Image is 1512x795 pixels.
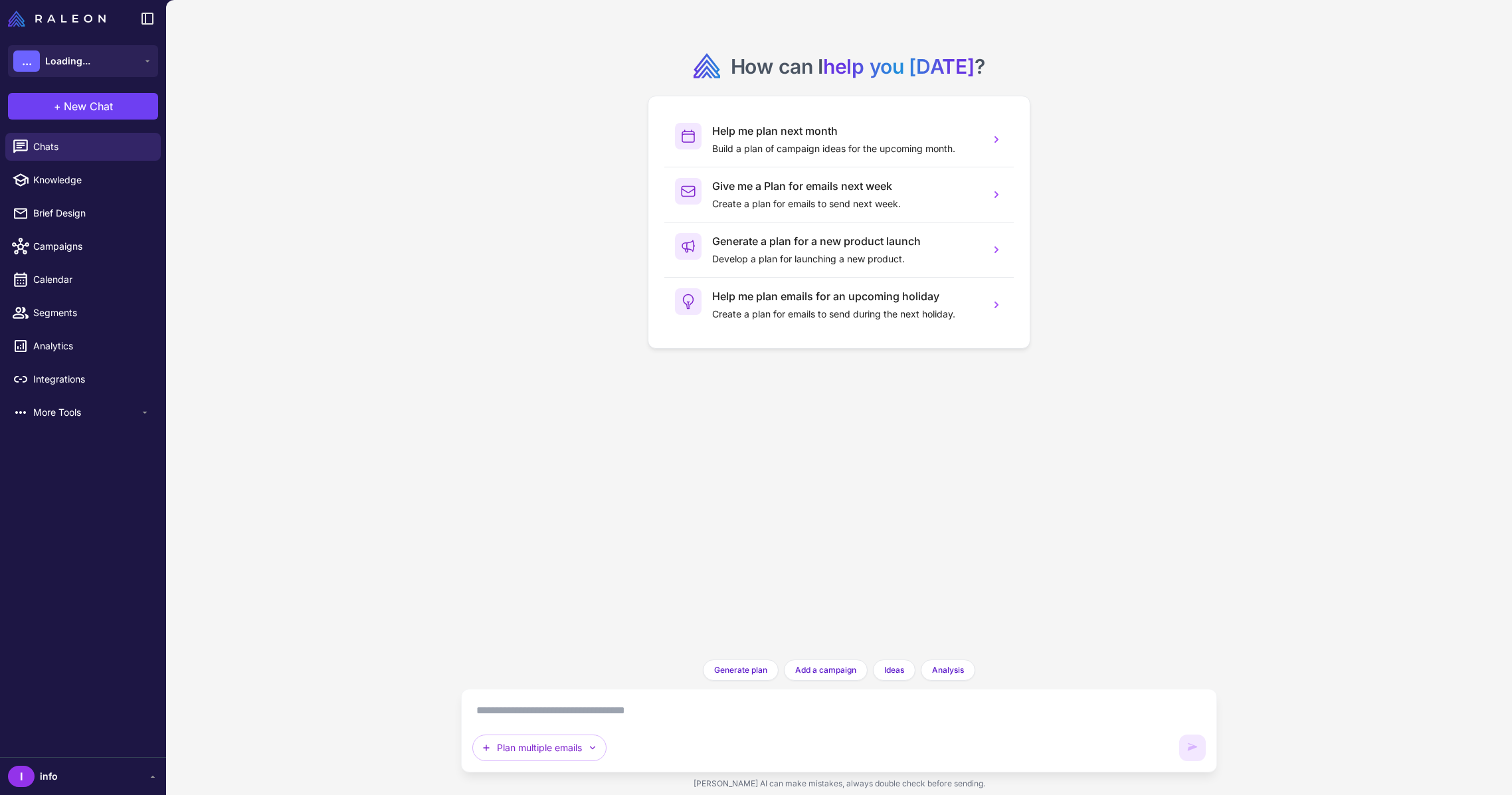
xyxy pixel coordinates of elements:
[703,660,779,681] button: Generate plan
[921,660,975,681] button: Analysis
[712,252,979,266] p: Develop a plan for launching a new product.
[33,405,140,420] span: More Tools
[823,54,975,78] span: help you [DATE]
[873,660,915,681] button: Ideas
[33,239,150,254] span: Campaigns
[5,332,161,360] a: Analytics
[33,272,150,287] span: Calendar
[712,233,979,249] h3: Generate a plan for a new product launch
[712,178,979,194] h3: Give me a Plan for emails next week
[884,664,904,676] span: Ideas
[5,232,161,260] a: Campaigns
[5,299,161,327] a: Segments
[33,372,150,387] span: Integrations
[712,141,979,156] p: Build a plan of campaign ideas for the upcoming month.
[712,123,979,139] h3: Help me plan next month
[33,173,150,187] span: Knowledge
[33,339,150,353] span: Analytics
[5,133,161,161] a: Chats
[712,197,979,211] p: Create a plan for emails to send next week.
[712,307,979,321] p: Create a plan for emails to send during the next holiday.
[8,11,106,27] img: Raleon Logo
[8,45,158,77] button: ...Loading...
[731,53,985,80] h2: How can I ?
[40,769,58,784] span: info
[64,98,113,114] span: New Chat
[8,93,158,120] button: +New Chat
[712,288,979,304] h3: Help me plan emails for an upcoming holiday
[33,306,150,320] span: Segments
[5,266,161,294] a: Calendar
[795,664,856,676] span: Add a campaign
[8,766,35,787] div: I
[5,166,161,194] a: Knowledge
[33,206,150,221] span: Brief Design
[932,664,964,676] span: Analysis
[714,664,767,676] span: Generate plan
[461,772,1217,795] div: [PERSON_NAME] AI can make mistakes, always double check before sending.
[54,98,61,114] span: +
[472,735,607,761] button: Plan multiple emails
[33,139,150,154] span: Chats
[45,54,90,68] span: Loading...
[784,660,868,681] button: Add a campaign
[5,199,161,227] a: Brief Design
[8,11,111,27] a: Raleon Logo
[13,50,40,72] div: ...
[5,365,161,393] a: Integrations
